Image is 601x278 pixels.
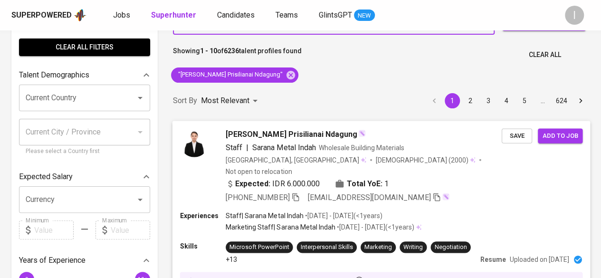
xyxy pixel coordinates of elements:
button: Go to page 4 [499,93,514,108]
span: [PERSON_NAME] Prisilianai Ndagung [226,128,357,140]
a: GlintsGPT NEW [319,10,375,21]
p: • [DATE] - [DATE] ( <1 years ) [335,222,414,232]
p: Most Relevant [201,95,249,106]
span: | [246,142,248,153]
div: Expected Salary [19,167,150,186]
img: app logo [74,8,86,22]
div: Microsoft PowerPoint [229,242,289,251]
span: Jobs [113,10,130,19]
b: Superhunter [151,10,196,19]
button: Open [134,193,147,206]
span: [DEMOGRAPHIC_DATA] [376,155,448,164]
p: +13 [226,255,237,264]
div: … [535,96,550,105]
button: page 1 [445,93,460,108]
img: magic_wand.svg [358,129,366,137]
button: Go to page 5 [517,93,532,108]
p: Marketing Staff | Sarana Metal Indah [226,222,335,232]
span: Save [506,130,527,141]
a: Jobs [113,10,132,21]
nav: pagination navigation [425,93,590,108]
button: Go to page 2 [463,93,478,108]
div: "[PERSON_NAME] Prisilianai Ndagung" [171,67,298,83]
span: Teams [276,10,298,19]
p: Showing of talent profiles found [173,46,302,64]
a: Superpoweredapp logo [11,8,86,22]
button: Go to page 3 [481,93,496,108]
p: Skills [180,241,226,251]
span: [PHONE_NUMBER] [226,192,289,201]
b: Total YoE: [347,178,382,189]
span: Candidates [217,10,255,19]
p: Uploaded on [DATE] [510,255,569,264]
button: Clear All [525,46,565,64]
span: [EMAIL_ADDRESS][DOMAIN_NAME] [308,192,431,201]
span: Wholesale Building Materials [319,144,405,151]
span: Staff [226,143,242,152]
div: [GEOGRAPHIC_DATA], [GEOGRAPHIC_DATA] [226,155,366,164]
button: Open [134,91,147,105]
span: 1 [384,178,389,189]
span: Clear All filters [27,41,143,53]
p: Please select a Country first [26,147,143,156]
p: Experiences [180,211,226,220]
div: IDR 6.000.000 [226,178,320,189]
span: NEW [354,11,375,20]
p: • [DATE] - [DATE] ( <1 years ) [304,211,382,220]
a: Superhunter [151,10,198,21]
span: GlintsGPT [319,10,352,19]
p: Expected Salary [19,171,73,182]
span: Clear All [529,49,561,61]
img: 32e2b73b803a7e43a5ced8e4f0a281f5.jpg [180,128,209,157]
span: Sarana Metal Indah [252,143,315,152]
img: magic_wand.svg [442,192,449,200]
input: Value [111,220,150,240]
p: Talent Demographics [19,69,89,81]
div: Marketing [364,242,392,251]
button: Go to next page [573,93,588,108]
b: 6236 [224,47,239,55]
a: Teams [276,10,300,21]
button: Add to job [538,128,582,143]
div: Talent Demographics [19,66,150,85]
button: Clear All filters [19,38,150,56]
button: Save [502,128,532,143]
div: (2000) [376,155,476,164]
p: Resume [480,255,506,264]
div: Writing [403,242,423,251]
p: Sort By [173,95,197,106]
b: 1 - 10 [200,47,217,55]
div: I [565,6,584,25]
input: Value [34,220,74,240]
div: Negotiation [434,242,467,251]
p: Years of Experience [19,255,86,266]
p: Staff | Sarana Metal Indah [226,211,303,220]
span: "[PERSON_NAME] Prisilianai Ndagung" [171,70,288,79]
div: Most Relevant [201,92,261,110]
div: Superpowered [11,10,72,21]
b: Expected: [235,178,270,189]
span: Add to job [543,130,578,141]
div: Interpersonal Skills [300,242,353,251]
p: Not open to relocation [226,166,292,176]
button: Go to page 624 [553,93,570,108]
a: Candidates [217,10,257,21]
div: Years of Experience [19,251,150,270]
